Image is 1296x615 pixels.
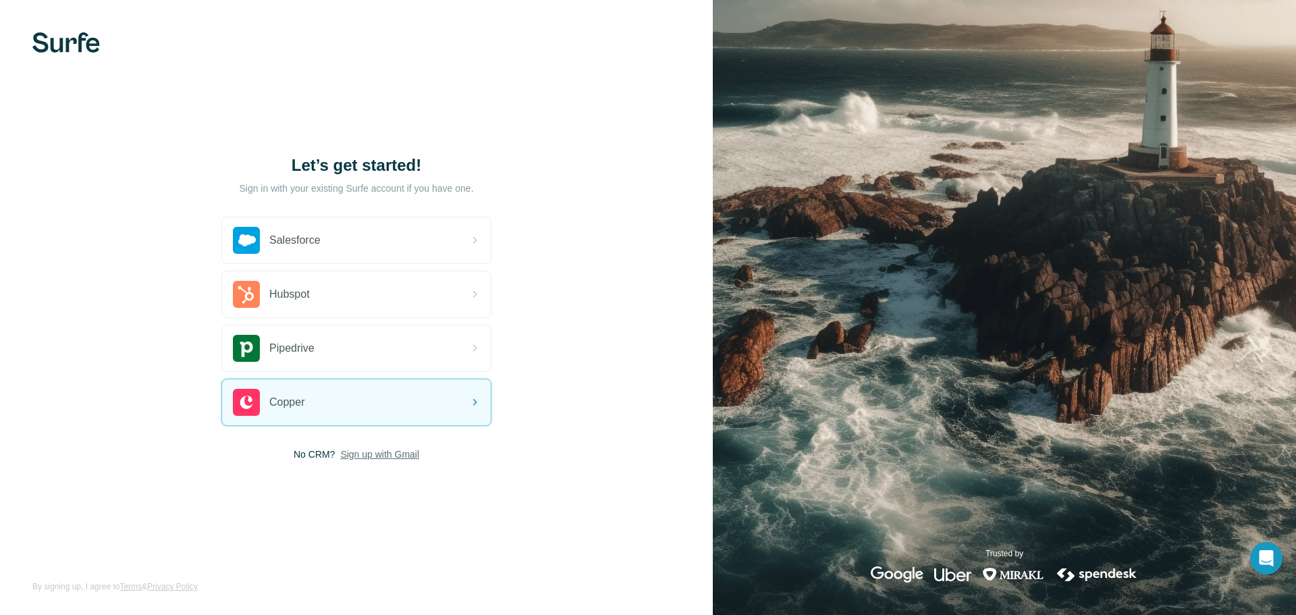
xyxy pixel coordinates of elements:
[340,448,419,461] button: Sign up with Gmail
[239,182,473,195] p: Sign in with your existing Surfe account if you have one.
[1055,566,1139,583] img: spendesk's logo
[269,394,304,410] span: Copper
[233,335,260,362] img: pipedrive's logo
[233,227,260,254] img: salesforce's logo
[32,32,100,53] img: Surfe's logo
[147,582,198,591] a: Privacy Policy
[233,281,260,308] img: hubspot's logo
[294,448,335,461] span: No CRM?
[119,582,142,591] a: Terms
[1250,542,1282,574] div: Open Intercom Messenger
[32,581,198,593] span: By signing up, I agree to &
[221,155,491,176] h1: Let’s get started!
[269,232,321,248] span: Salesforce
[269,286,310,302] span: Hubspot
[982,566,1044,583] img: mirakl's logo
[269,340,315,356] span: Pipedrive
[934,566,971,583] img: uber's logo
[871,566,923,583] img: google's logo
[233,389,260,416] img: copper's logo
[986,547,1023,560] p: Trusted by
